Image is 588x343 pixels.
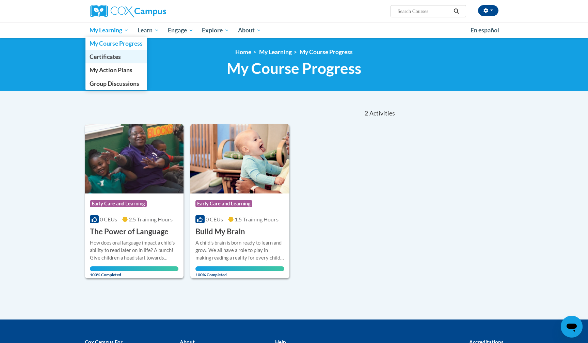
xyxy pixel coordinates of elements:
[163,22,198,38] a: Engage
[90,26,129,34] span: My Learning
[85,77,147,90] a: Group Discussions
[235,48,251,56] a: Home
[195,200,252,207] span: Early Care and Learning
[90,40,143,47] span: My Course Progress
[202,26,229,34] span: Explore
[90,5,166,17] img: Cox Campus
[90,200,147,207] span: Early Care and Learning
[90,80,139,87] span: Group Discussions
[90,266,179,277] span: 100% Completed
[133,22,163,38] a: Learn
[238,26,261,34] span: About
[234,22,266,38] a: About
[85,37,147,50] a: My Course Progress
[227,59,361,77] span: My Course Progress
[100,216,117,222] span: 0 CEUs
[365,110,368,117] span: 2
[85,124,184,279] a: Course LogoEarly Care and Learning0 CEUs2.5 Training Hours The Power of LanguageHow does oral lan...
[129,216,173,222] span: 2.5 Training Hours
[85,63,147,77] a: My Action Plans
[190,124,289,279] a: Course LogoEarly Care and Learning0 CEUs1.5 Training Hours Build My BrainA child's brain is born ...
[471,27,499,34] span: En español
[90,66,132,74] span: My Action Plans
[80,22,509,38] div: Main menu
[85,22,133,38] a: My Learning
[197,22,234,38] a: Explore
[190,124,289,193] img: Course Logo
[90,266,179,271] div: Your progress
[451,7,461,15] button: Search
[90,239,179,262] div: How does oral language impact a child's ability to read later on in life? A bunch! Give children ...
[90,53,121,60] span: Certificates
[259,48,292,56] a: My Learning
[195,239,284,262] div: A child's brain is born ready to learn and grow. We all have a role to play in making reading a r...
[195,227,245,237] h3: Build My Brain
[138,26,159,34] span: Learn
[369,110,395,117] span: Activities
[300,48,353,56] a: My Course Progress
[478,5,498,16] button: Account Settings
[85,124,184,193] img: Course Logo
[206,216,223,222] span: 0 CEUs
[466,23,504,37] a: En español
[235,216,279,222] span: 1.5 Training Hours
[195,266,284,277] span: 100% Completed
[90,227,169,237] h3: The Power of Language
[85,50,147,63] a: Certificates
[90,5,219,17] a: Cox Campus
[397,7,451,15] input: Search Courses
[561,316,583,338] iframe: Button to launch messaging window
[168,26,193,34] span: Engage
[195,266,284,271] div: Your progress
